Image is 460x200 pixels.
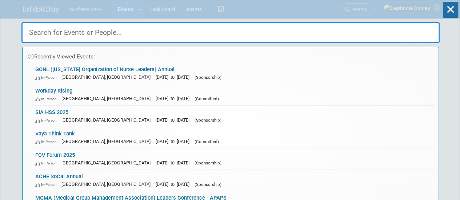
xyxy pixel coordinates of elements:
span: [GEOGRAPHIC_DATA], [GEOGRAPHIC_DATA] [61,74,154,80]
span: (Sponsorship) [195,118,221,123]
span: [GEOGRAPHIC_DATA], [GEOGRAPHIC_DATA] [61,117,154,123]
span: (Sponsorship) [195,160,221,166]
span: In-Person [35,118,60,123]
span: [DATE] to [DATE] [156,74,193,80]
span: [DATE] to [DATE] [156,96,193,101]
span: [GEOGRAPHIC_DATA], [GEOGRAPHIC_DATA] [61,181,154,187]
span: [GEOGRAPHIC_DATA], [GEOGRAPHIC_DATA] [61,139,154,144]
span: In-Person [35,139,60,144]
input: Search for Events or People... [21,22,440,43]
span: (Sponsorship) [195,182,221,187]
a: Workday Rising In-Person [GEOGRAPHIC_DATA], [GEOGRAPHIC_DATA] [DATE] to [DATE] (Committed) [32,84,435,105]
span: [GEOGRAPHIC_DATA], [GEOGRAPHIC_DATA] [61,160,154,166]
a: GONL ([US_STATE] Organization of Nurse Leaders) Annual In-Person [GEOGRAPHIC_DATA], [GEOGRAPHIC_D... [32,63,435,84]
span: In-Person [35,75,60,80]
a: SIA HSS 2025 In-Person [GEOGRAPHIC_DATA], [GEOGRAPHIC_DATA] [DATE] to [DATE] (Sponsorship) [32,106,435,127]
a: FCV Forum 2025 In-Person [GEOGRAPHIC_DATA], [GEOGRAPHIC_DATA] [DATE] to [DATE] (Sponsorship) [32,148,435,170]
span: (Sponsorship) [195,75,221,80]
span: [DATE] to [DATE] [156,117,193,123]
a: Vaya Think Tank In-Person [GEOGRAPHIC_DATA], [GEOGRAPHIC_DATA] [DATE] to [DATE] (Committed) [32,127,435,148]
span: (Committed) [195,139,219,144]
a: ACHE SoCal Annual In-Person [GEOGRAPHIC_DATA], [GEOGRAPHIC_DATA] [DATE] to [DATE] (Sponsorship) [32,170,435,191]
div: Recently Viewed Events: [26,47,435,63]
span: [DATE] to [DATE] [156,160,193,166]
span: [DATE] to [DATE] [156,181,193,187]
span: (Committed) [195,96,219,101]
span: In-Person [35,182,60,187]
span: [GEOGRAPHIC_DATA], [GEOGRAPHIC_DATA] [61,96,154,101]
span: In-Person [35,97,60,101]
span: [DATE] to [DATE] [156,139,193,144]
span: In-Person [35,161,60,166]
